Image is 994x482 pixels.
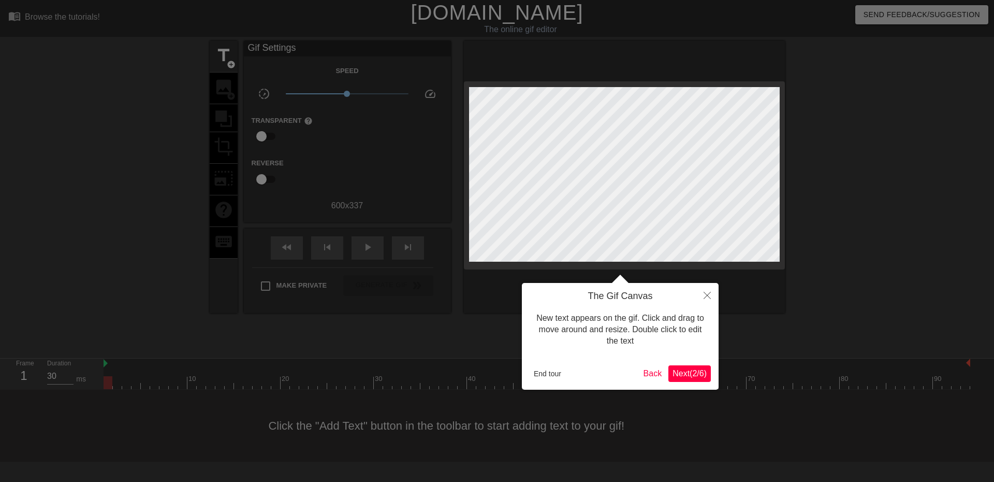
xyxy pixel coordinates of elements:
[673,369,707,378] span: Next ( 2 / 6 )
[530,366,565,381] button: End tour
[530,291,711,302] h4: The Gif Canvas
[639,365,666,382] button: Back
[696,283,719,307] button: Close
[530,302,711,358] div: New text appears on the gif. Click and drag to move around and resize. Double click to edit the text
[668,365,711,382] button: Next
